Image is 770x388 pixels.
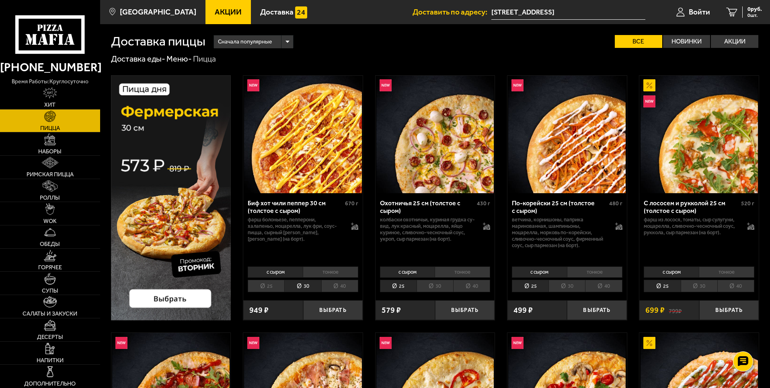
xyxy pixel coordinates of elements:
span: Горячее [38,264,62,270]
img: Новинка [643,95,655,107]
button: Выбрать [567,300,626,320]
span: Доставка [260,8,294,16]
span: 499 ₽ [513,306,533,314]
span: 480 г [609,200,622,207]
a: АкционныйНовинкаС лососем и рукколой 25 см (толстое с сыром) [639,76,759,193]
span: 520 г [741,200,754,207]
li: 30 [681,280,717,292]
div: Пицца [193,54,216,64]
img: Новинка [247,337,259,349]
div: С лососем и рукколой 25 см (толстое с сыром) [644,199,739,215]
img: С лососем и рукколой 25 см (толстое с сыром) [641,76,758,193]
img: Акционный [643,337,655,349]
li: 40 [717,280,754,292]
span: Сначала популярные [218,34,272,50]
span: Акции [215,8,242,16]
span: [GEOGRAPHIC_DATA] [120,8,196,16]
li: 30 [548,280,585,292]
button: Выбрать [303,300,363,320]
div: Охотничья 25 см (толстое с сыром) [380,199,475,215]
label: Все [615,35,662,48]
span: WOK [43,218,57,224]
li: 25 [644,280,680,292]
span: Роллы [40,195,60,200]
li: 30 [417,280,453,292]
a: НовинкаПо-корейски 25 см (толстое с сыром) [507,76,627,193]
img: Охотничья 25 см (толстое с сыром) [376,76,494,193]
img: Акционный [643,79,655,91]
p: фарш болоньезе, пепперони, халапеньо, моцарелла, лук фри, соус-пицца, сырный [PERSON_NAME], [PERS... [248,217,343,242]
li: 25 [248,280,284,292]
label: Новинки [663,35,710,48]
span: Римская пицца [27,171,74,177]
button: Выбрать [435,300,495,320]
img: Новинка [511,79,524,91]
img: Новинка [511,337,524,349]
p: фарш из лосося, томаты, сыр сулугуни, моцарелла, сливочно-чесночный соус, руккола, сыр пармезан (... [644,217,739,236]
img: Новинка [115,337,127,349]
p: колбаски охотничьи, куриная грудка су-вид, лук красный, моцарелла, яйцо куриное, сливочно-чесночн... [380,217,475,242]
span: Доставить по адресу: [413,8,491,16]
span: 430 г [477,200,490,207]
span: Дополнительно [24,381,76,386]
li: 25 [512,280,548,292]
input: Ваш адрес доставки [491,5,645,20]
li: с сыром [512,266,567,278]
span: Наборы [38,149,62,154]
img: Новинка [247,79,259,91]
span: 699 ₽ [645,306,665,314]
li: 40 [585,280,622,292]
span: 0 шт. [747,13,762,18]
div: По-корейски 25 см (толстое с сыром) [512,199,607,215]
li: тонкое [303,266,358,278]
img: 15daf4d41897b9f0e9f617042186c801.svg [295,6,307,19]
li: с сыром [380,266,435,278]
li: тонкое [567,266,622,278]
h1: Доставка пиццы [111,35,205,48]
img: Новинка [380,337,392,349]
li: 40 [453,280,490,292]
label: Акции [711,35,758,48]
a: Меню- [166,54,192,64]
span: Войти [689,8,710,16]
span: Супы [42,288,58,293]
img: По-корейски 25 см (толстое с сыром) [508,76,626,193]
span: Салаты и закуски [23,311,77,316]
img: Биф хот чили пеппер 30 см (толстое с сыром) [244,76,361,193]
li: с сыром [644,266,699,278]
s: 799 ₽ [669,306,682,314]
span: 949 ₽ [249,306,269,314]
span: Пицца [40,125,60,131]
span: Обеды [40,241,60,247]
a: НовинкаОхотничья 25 см (толстое с сыром) [376,76,495,193]
div: Биф хот чили пеппер 30 см (толстое с сыром) [248,199,343,215]
a: НовинкаБиф хот чили пеппер 30 см (толстое с сыром) [243,76,363,193]
li: тонкое [699,266,754,278]
span: 670 г [345,200,358,207]
span: 0 руб. [747,6,762,12]
span: Напитки [37,357,64,363]
span: 579 ₽ [382,306,401,314]
img: Новинка [380,79,392,91]
li: тонкое [435,266,490,278]
span: Десерты [37,334,63,340]
li: 25 [380,280,417,292]
p: ветчина, корнишоны, паприка маринованная, шампиньоны, моцарелла, морковь по-корейски, сливочно-че... [512,217,607,249]
li: 40 [321,280,358,292]
button: Выбрать [699,300,759,320]
a: Доставка еды- [111,54,165,64]
li: 30 [284,280,321,292]
span: Хит [44,102,55,107]
li: с сыром [248,266,303,278]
